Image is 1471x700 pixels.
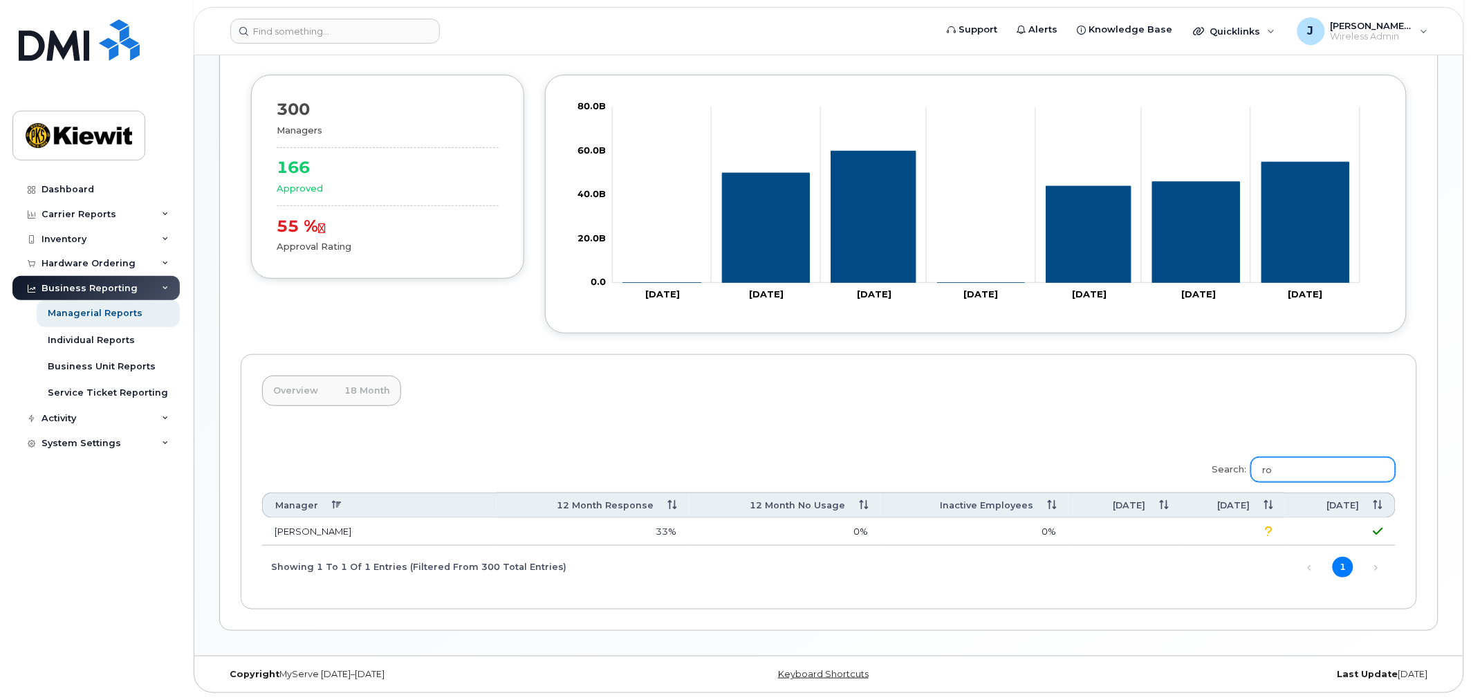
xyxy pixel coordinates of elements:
th: Aug 25: activate to sort column ascending [1068,492,1181,518]
div: Managers [277,124,499,137]
span: [PERSON_NAME].[PERSON_NAME] [1331,20,1414,31]
input: Find something... [230,19,440,44]
a: Keyboard Shortcuts [778,669,869,679]
th: Jun 25: activate to sort column ascending [1285,492,1396,518]
a: 18 Month [333,376,401,406]
a: Previous [1299,557,1320,578]
div: [DATE] [1032,669,1438,680]
i: Approved [1373,531,1383,532]
div: Jayna.Robinson [1288,17,1438,45]
div: 166 [277,158,499,176]
tspan: 0.0 [591,276,606,287]
span: Support [959,23,998,37]
div: Quicklinks [1184,17,1285,45]
tspan: [DATE] [750,288,784,300]
div: 300 [277,100,499,118]
a: Next [1366,557,1387,578]
span: J [1308,23,1314,39]
strong: Copyright [230,669,279,679]
td: 0% [689,518,880,546]
div: MyServe [DATE]–[DATE] [219,669,626,680]
tspan: 80.0B [577,100,606,111]
th: Jul 25: activate to sort column ascending [1181,492,1285,518]
span: Knowledge Base [1089,23,1173,37]
span: Alerts [1029,23,1058,37]
a: Knowledge Base [1068,16,1183,44]
tspan: [DATE] [964,288,999,300]
th: 12 Month No Usage: activate to sort column ascending [689,492,880,518]
div: Showing 1 to 1 of 1 entries (filtered from 300 total entries) [262,555,567,578]
input: Search: [1251,457,1396,482]
a: Overview [262,376,329,406]
g: Chart [577,100,1360,300]
strong: Last Update [1338,669,1398,679]
i: No response [1264,531,1273,532]
iframe: Messenger Launcher [1411,640,1461,690]
span: Wireless Admin [1331,31,1414,42]
td: 33% [497,518,689,546]
tspan: [DATE] [1072,288,1107,300]
tspan: 60.0B [577,145,606,156]
tspan: [DATE] [857,288,891,300]
a: Alerts [1008,16,1068,44]
div: Approval Rating [277,240,499,253]
div: 55 % [277,217,499,235]
th: 12 Month Response: activate to sort column ascending [497,492,689,518]
tspan: [DATE] [1288,288,1322,300]
a: 1 [1333,557,1353,578]
div: Approved [277,182,499,195]
td: [PERSON_NAME] [262,518,497,546]
td: 0% [880,518,1068,546]
tspan: 40.0B [577,188,606,199]
th: Inactive Employees: activate to sort column ascending [880,492,1068,518]
tspan: 20.0B [577,232,606,243]
tspan: [DATE] [645,288,680,300]
th: Manager: activate to sort column descending [262,492,497,518]
a: Support [938,16,1008,44]
g: Series [622,151,1349,283]
span: Quicklinks [1210,26,1261,37]
tspan: [DATE] [1181,288,1216,300]
label: Search: [1203,448,1396,487]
